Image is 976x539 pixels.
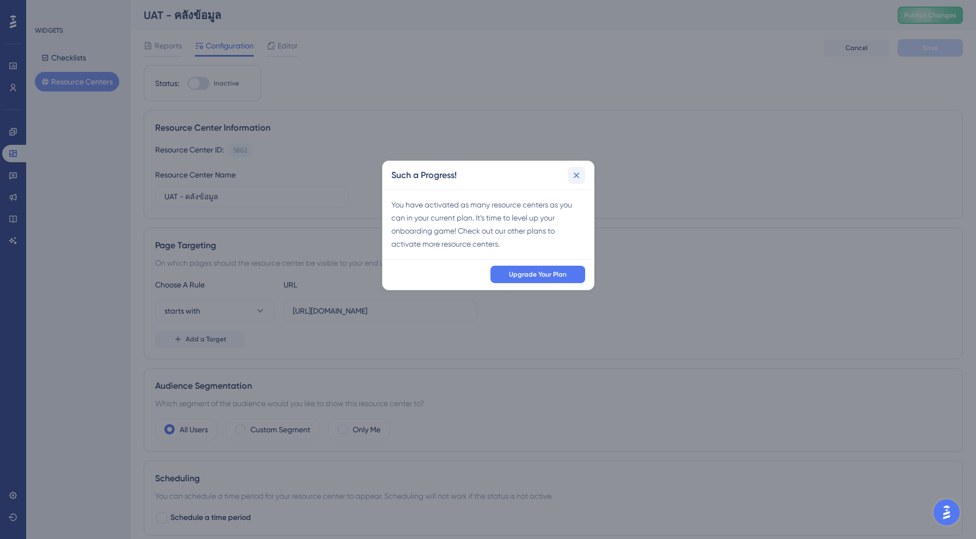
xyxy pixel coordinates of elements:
[930,496,963,529] iframe: UserGuiding AI Assistant Launcher
[391,169,457,182] h2: Such a Progress!
[391,198,585,250] div: You have activated as many resource centers as you can in your current plan. It’s time to level u...
[509,270,567,279] span: Upgrade Your Plan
